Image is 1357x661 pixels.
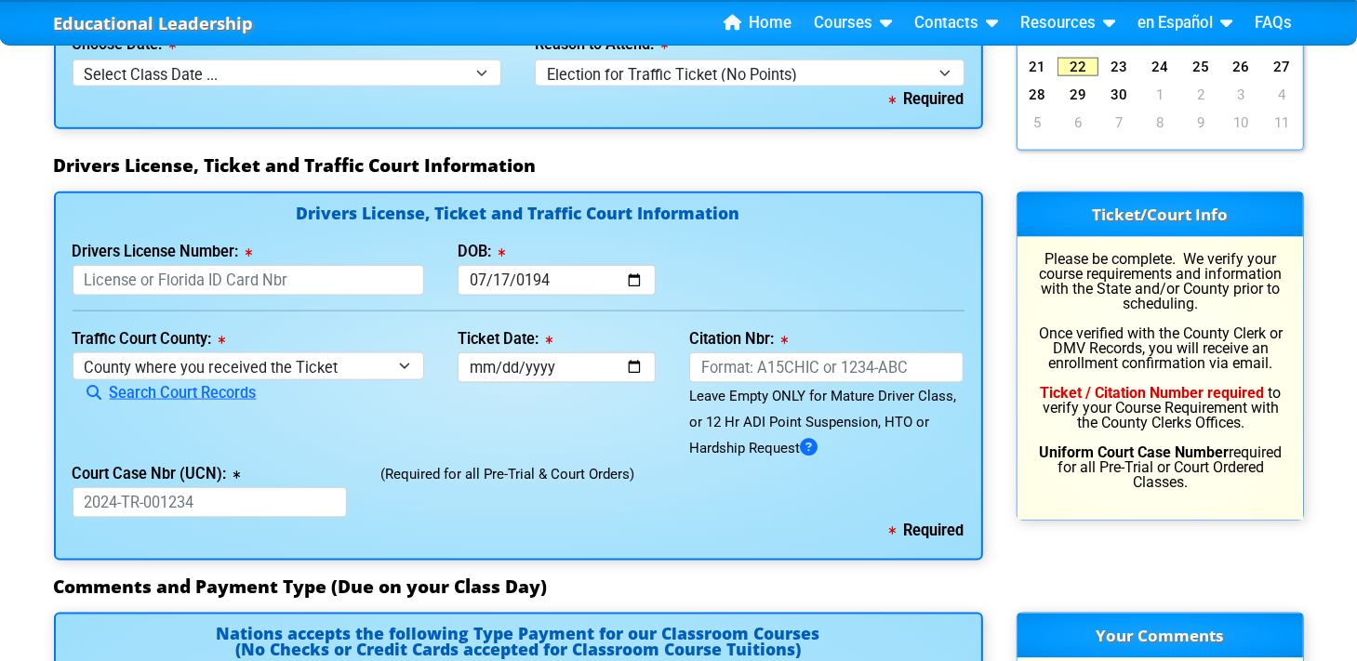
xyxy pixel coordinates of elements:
b: Required [890,90,965,108]
b: Ticket / Citation Number required [1041,384,1265,402]
a: 11 [1262,113,1303,132]
h3: Ticket/Court Info [1018,192,1303,237]
p: Please be complete. We verify your course requirements and information with the State and/or Coun... [1034,252,1286,490]
input: License or Florida ID Card Nbr [73,265,425,296]
input: mm/dd/yyyy [458,265,656,296]
a: 2 [1180,86,1221,104]
label: Ticket Date: [458,332,552,347]
h3: Comments and Payment Type (Due on your Class Day) [54,575,1304,598]
a: 30 [1098,86,1139,104]
a: 29 [1058,86,1098,104]
label: Drivers License Number: [73,245,253,259]
label: Traffic Court County: [73,332,226,347]
a: 8 [1139,113,1180,132]
label: Citation Nbr: [689,332,788,347]
label: Choose Date: [73,37,177,52]
a: 3 [1221,86,1262,104]
h3: Your Comments [1018,614,1303,658]
a: Search Court Records [73,384,257,402]
a: 7 [1098,113,1139,132]
a: 28 [1018,86,1058,104]
a: 9 [1180,113,1221,132]
a: Educational Leadership [54,8,254,39]
b: Uniform Court Case Number [1040,443,1230,461]
label: Court Case Nbr (UCN): [73,467,241,482]
div: Leave Empty ONLY for Mature Driver Class, or 12 Hr ADI Point Suspension, HTO or Hardship Request [689,383,965,461]
label: Reason to Attend: [535,37,668,52]
h4: Drivers License, Ticket and Traffic Court Information [73,205,965,225]
a: 10 [1221,113,1262,132]
a: 5 [1018,113,1058,132]
a: 25 [1180,58,1221,76]
a: Resources [1014,9,1124,37]
a: FAQs [1248,9,1300,37]
a: en Español [1131,9,1241,37]
div: (Required for all Pre-Trial & Court Orders) [364,461,980,518]
a: 27 [1262,58,1303,76]
a: Home [717,9,800,37]
input: Format: A15CHIC or 1234-ABC [689,352,965,383]
a: 1 [1139,86,1180,104]
a: Courses [807,9,900,37]
a: 23 [1098,58,1139,76]
input: mm/dd/yyyy [458,352,656,383]
label: DOB: [458,245,505,259]
a: Contacts [908,9,1006,37]
a: 21 [1018,58,1058,76]
b: Required [890,522,965,539]
a: 6 [1058,113,1098,132]
input: 2024-TR-001234 [73,487,348,518]
a: 22 [1058,58,1098,76]
a: 26 [1221,58,1262,76]
a: 4 [1262,86,1303,104]
h3: Drivers License, Ticket and Traffic Court Information [54,154,1304,177]
a: 24 [1139,58,1180,76]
